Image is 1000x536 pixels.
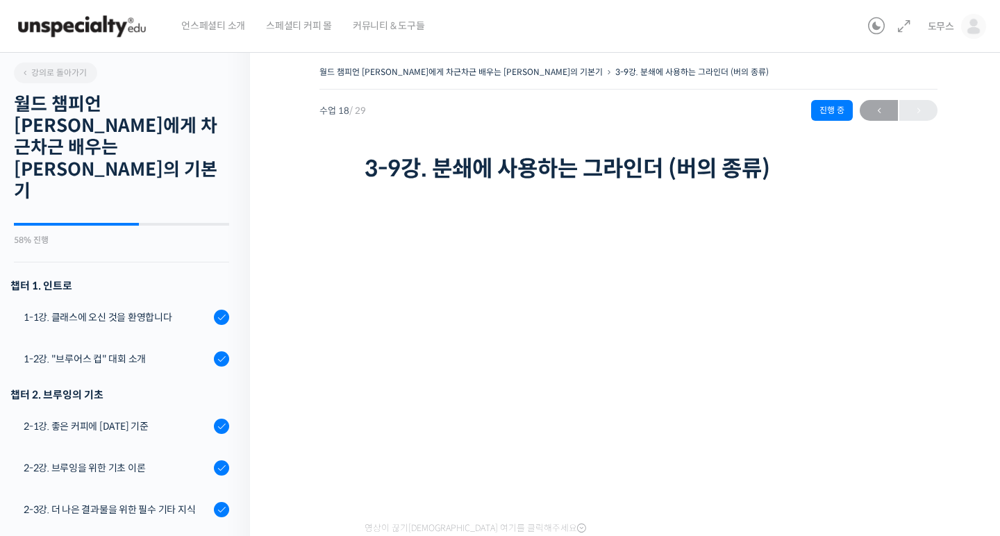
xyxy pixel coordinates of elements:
[365,156,892,182] h1: 3-9강. 분쇄에 사용하는 그라인더 (버의 종류)
[24,419,210,434] div: 2-1강. 좋은 커피에 [DATE] 기준
[24,310,210,325] div: 1-1강. 클래스에 오신 것을 환영합니다
[10,385,229,404] div: 챕터 2. 브루잉의 기초
[365,523,586,534] span: 영상이 끊기[DEMOGRAPHIC_DATA] 여기를 클릭해주세요
[24,351,210,367] div: 1-2강. "브루어스 컵" 대회 소개
[14,236,229,244] div: 58% 진행
[21,67,87,78] span: 강의로 돌아가기
[14,62,97,83] a: 강의로 돌아가기
[615,67,769,77] a: 3-9강. 분쇄에 사용하는 그라인더 (버의 종류)
[811,100,853,121] div: 진행 중
[24,460,210,476] div: 2-2강. 브루잉을 위한 기초 이론
[14,94,229,202] h2: 월드 챔피언 [PERSON_NAME]에게 차근차근 배우는 [PERSON_NAME]의 기본기
[860,101,898,120] span: ←
[928,20,954,33] span: 도무스
[319,106,366,115] span: 수업 18
[319,67,603,77] a: 월드 챔피언 [PERSON_NAME]에게 차근차근 배우는 [PERSON_NAME]의 기본기
[24,502,210,517] div: 2-3강. 더 나은 결과물을 위한 필수 기타 지식
[860,100,898,121] a: ←이전
[10,276,229,295] h3: 챕터 1. 인트로
[349,105,366,117] span: / 29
